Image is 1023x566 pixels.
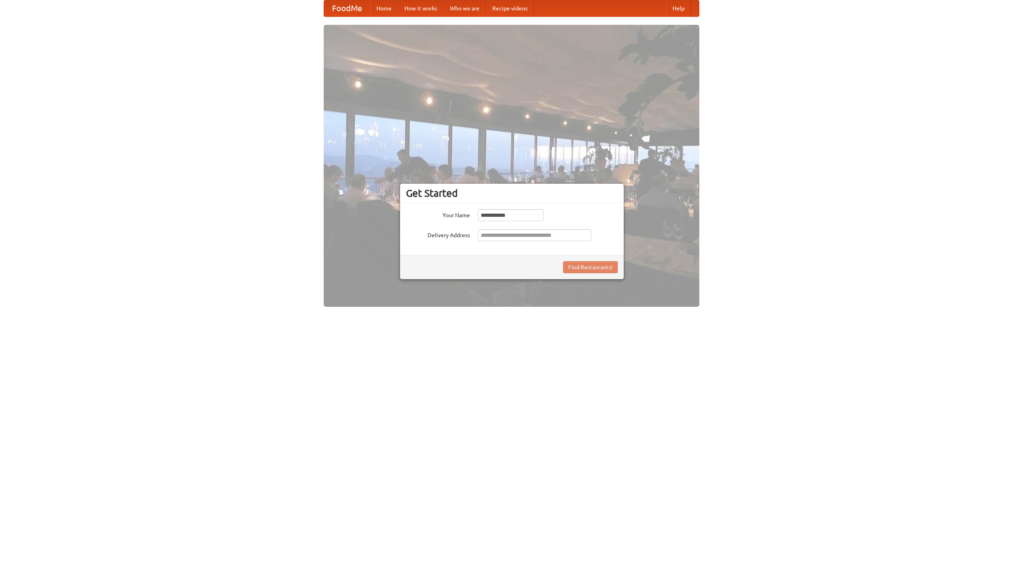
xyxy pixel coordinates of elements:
label: Your Name [406,209,470,219]
a: Home [370,0,398,16]
a: FoodMe [324,0,370,16]
a: Help [666,0,691,16]
a: Who we are [444,0,486,16]
button: Find Restaurants! [563,261,618,273]
label: Delivery Address [406,229,470,239]
a: Recipe videos [486,0,534,16]
a: How it works [398,0,444,16]
h3: Get Started [406,187,618,199]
